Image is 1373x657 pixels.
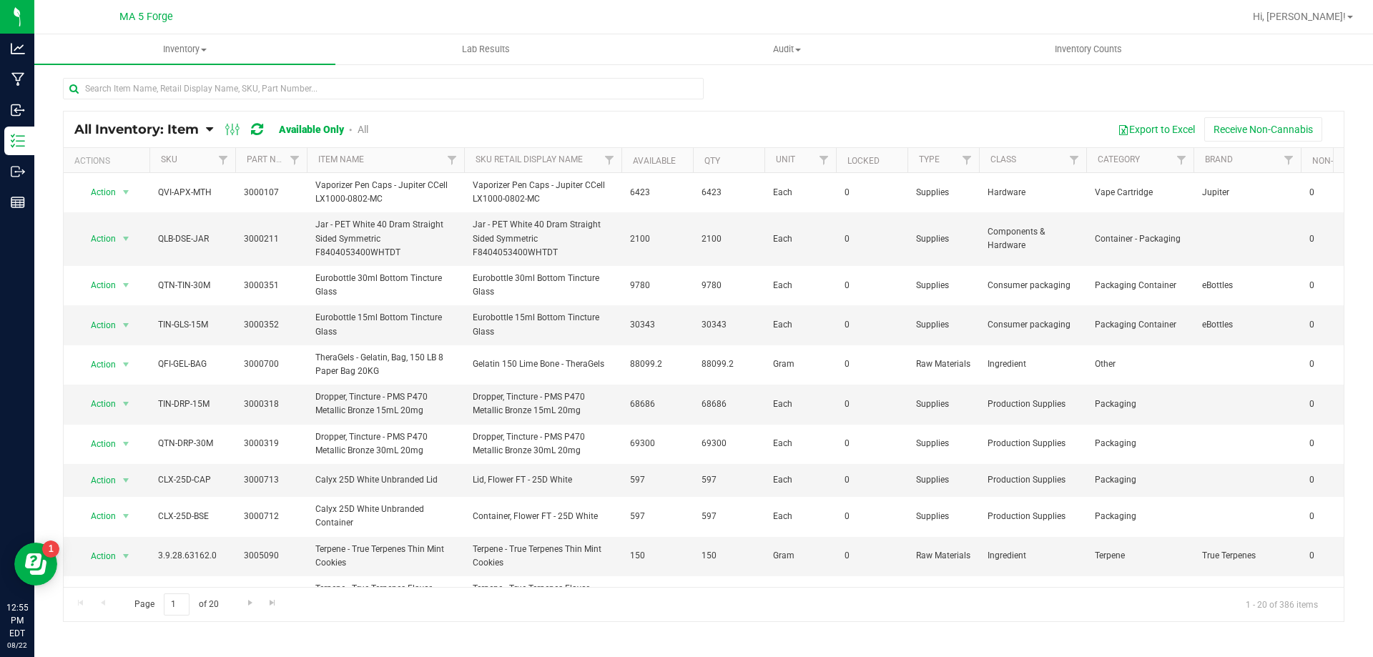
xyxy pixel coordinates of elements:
[473,582,613,609] span: Terpene - True Terpenes Flavor Infused Wedding Cake
[119,11,173,23] span: MA 5 Forge
[473,357,613,371] span: Gelatin 150 Lime Bone - TheraGels
[473,543,613,570] span: Terpene - True Terpenes Thin Mint Cookies
[773,473,827,487] span: Each
[1234,593,1329,615] span: 1 - 20 of 386 items
[702,318,756,332] span: 30343
[630,186,684,199] span: 6423
[845,186,899,199] span: 0
[916,357,970,371] span: Raw Materials
[1202,318,1292,332] span: eBottles
[773,510,827,523] span: Each
[916,279,970,292] span: Supplies
[630,232,684,246] span: 2100
[916,510,970,523] span: Supplies
[78,546,117,566] span: Action
[244,397,298,411] span: 3000318
[1202,279,1292,292] span: eBottles
[473,179,613,206] span: Vaporizer Pen Caps - Jupiter CCell LX1000-0802-MC
[473,510,613,523] span: Container, Flower FT - 25D White
[630,549,684,563] span: 150
[702,510,756,523] span: 597
[1170,148,1194,172] a: Filter
[315,543,456,570] span: Terpene - True Terpenes Thin Mint Cookies
[244,318,298,332] span: 3000352
[279,124,344,135] a: Available Only
[117,275,135,295] span: select
[988,225,1078,252] span: Components & Hardware
[78,506,117,526] span: Action
[988,397,1078,411] span: Production Supplies
[164,593,190,616] input: 1
[158,473,227,487] span: CLX-25D-CAP
[916,549,970,563] span: Raw Materials
[988,549,1078,563] span: Ingredient
[212,148,235,172] a: Filter
[773,357,827,371] span: Gram
[11,72,25,87] inline-svg: Manufacturing
[315,503,456,530] span: Calyx 25D White Unbranded Container
[244,279,298,292] span: 3000351
[315,390,456,418] span: Dropper, Tincture - PMS P470 Metallic Bronze 15mL 20mg
[1309,232,1364,246] span: 0
[315,311,456,338] span: Eurobottle 15ml Bottom Tincture Glass
[847,156,880,166] a: Locked
[702,397,756,411] span: 68686
[244,473,298,487] span: 3000713
[916,232,970,246] span: Supplies
[473,311,613,338] span: Eurobottle 15ml Bottom Tincture Glass
[1035,43,1141,56] span: Inventory Counts
[122,593,230,616] span: Page of 20
[473,430,613,458] span: Dropper, Tincture - PMS P470 Metallic Bronze 30mL 20mg
[776,154,795,164] a: Unit
[1309,397,1364,411] span: 0
[845,232,899,246] span: 0
[845,279,899,292] span: 0
[244,437,298,450] span: 3000319
[919,154,940,164] a: Type
[845,437,899,450] span: 0
[74,122,199,137] span: All Inventory: Item
[702,437,756,450] span: 69300
[1204,117,1322,142] button: Receive Non-Cannabis
[117,394,135,414] span: select
[78,434,117,454] span: Action
[117,470,135,490] span: select
[988,186,1078,199] span: Hardware
[773,279,827,292] span: Each
[318,154,364,164] a: Item Name
[117,315,135,335] span: select
[1309,186,1364,199] span: 0
[845,473,899,487] span: 0
[988,437,1078,450] span: Production Supplies
[158,279,227,292] span: QTN-TIN-30M
[1253,11,1346,22] span: Hi, [PERSON_NAME]!
[14,543,57,586] iframe: Resource center
[598,148,621,172] a: Filter
[773,437,827,450] span: Each
[1095,357,1185,371] span: Other
[1095,473,1185,487] span: Packaging
[990,154,1016,164] a: Class
[34,43,335,56] span: Inventory
[78,394,117,414] span: Action
[1277,148,1301,172] a: Filter
[637,43,937,56] span: Audit
[1309,510,1364,523] span: 0
[630,510,684,523] span: 597
[244,357,298,371] span: 3000700
[473,272,613,299] span: Eurobottle 30ml Bottom Tincture Glass
[315,473,456,487] span: Calyx 25D White Unbranded Lid
[63,78,704,99] input: Search Item Name, Retail Display Name, SKU, Part Number...
[78,355,117,375] span: Action
[988,473,1078,487] span: Production Supplies
[34,34,335,64] a: Inventory
[6,640,28,651] p: 08/22
[1309,549,1364,563] span: 0
[158,549,227,563] span: 3.9.28.63162.0
[244,186,298,199] span: 3000107
[11,103,25,117] inline-svg: Inbound
[117,586,135,606] span: select
[262,593,283,613] a: Go to the last page
[1063,148,1086,172] a: Filter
